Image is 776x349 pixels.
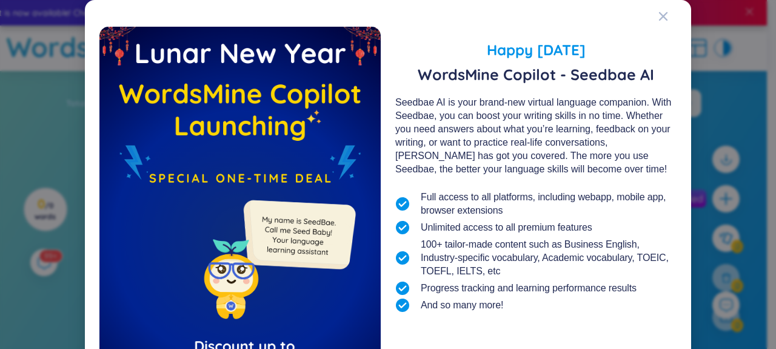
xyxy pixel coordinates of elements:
[421,238,677,278] span: 100+ tailor-made content such as Business English, Industry-specific vocabulary, Academic vocabul...
[421,282,637,295] span: Progress tracking and learning performance results
[421,221,592,234] span: Unlimited access to all premium features
[395,39,677,61] span: Happy [DATE]
[421,191,677,217] span: Full access to all platforms, including webapp, mobile app, browser extensions
[421,299,503,312] span: And so many more!
[238,175,358,296] img: minionSeedbaeMessage.35ffe99e.png
[395,66,677,84] span: WordsMine Copilot - Seedbae AI
[395,96,677,176] div: Seedbae AI is your brand-new virtual language companion. With Seedbae, you can boost your writing...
